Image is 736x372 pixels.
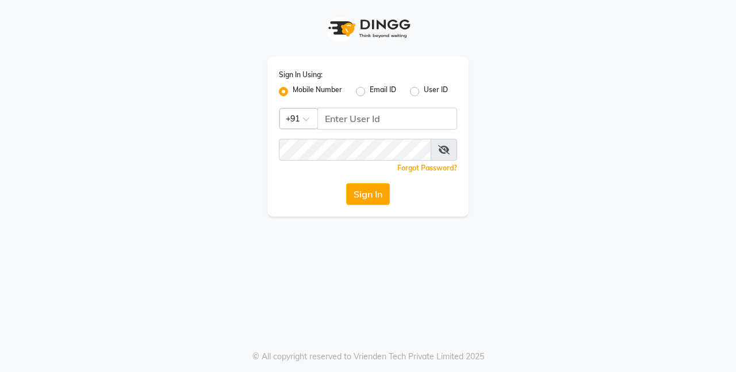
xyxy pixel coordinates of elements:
a: Forgot Password? [397,164,457,172]
button: Sign In [346,183,390,205]
label: Sign In Using: [279,70,323,80]
label: Email ID [370,85,396,98]
label: Mobile Number [293,85,342,98]
img: logo1.svg [322,12,414,45]
input: Username [279,139,431,161]
label: User ID [424,85,448,98]
input: Username [317,108,457,130]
